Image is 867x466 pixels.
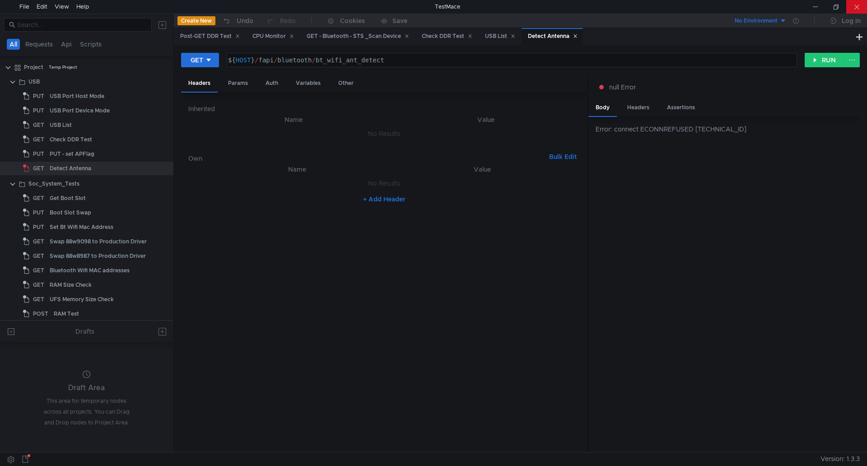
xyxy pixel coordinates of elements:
div: Auth [258,75,285,92]
span: null Error [609,82,636,92]
div: Swap 88w9098 to Production Driver [50,235,147,248]
span: PUT [33,220,44,234]
span: GET [33,133,44,146]
div: Detect Antenna [528,32,578,41]
div: USB [28,75,40,89]
span: GET [33,278,44,292]
div: Error: connect ECONNREFUSED [TECHNICAL_ID] [596,124,860,134]
span: GET [33,235,44,248]
div: Project [24,61,43,74]
nz-embed-empty: No Results [368,130,400,138]
button: No Environment [724,14,787,28]
div: Body [588,99,617,117]
button: RUN [805,53,845,67]
div: Assertions [660,99,702,116]
div: Drafts [75,326,94,337]
div: Save [392,18,407,24]
span: Version: 1.3.3 [820,452,860,466]
div: USB List [50,118,72,132]
div: Log In [842,15,861,26]
th: Name [203,164,391,175]
input: Search... [17,20,146,30]
div: USB Port Host Mode [50,89,104,103]
span: GET [33,118,44,132]
button: Scripts [77,39,104,50]
div: Set Bt Wifi Mac Address [50,220,113,234]
div: Get Boot Slot [50,191,86,205]
div: Params [221,75,255,92]
div: USB Port Device Mode [50,104,110,117]
div: Undo [237,15,253,26]
span: GET [33,249,44,263]
span: POST [33,307,48,321]
div: Other [331,75,361,92]
div: Headers [181,75,218,93]
button: All [7,39,20,50]
span: GET [33,162,44,175]
button: GET [181,53,219,67]
div: UFS Memory Size Check [50,293,114,306]
span: PUT [33,89,44,103]
th: Name [196,114,392,125]
button: Requests [23,39,56,50]
div: No Environment [735,17,778,25]
div: Temp Project [49,61,77,74]
div: PUT - set APFlag [50,147,94,161]
div: Check DDR Test [50,133,92,146]
div: Boot Slot Swap [50,206,91,219]
div: RAM Test [54,307,79,321]
button: Redo [260,14,302,28]
h6: Own [188,153,545,164]
span: GET [33,264,44,277]
span: GET [33,191,44,205]
span: GET [33,293,44,306]
h6: Inherited [188,103,580,114]
span: PUT [33,104,44,117]
div: Post-GET DDR Test [180,32,240,41]
div: Redo [280,15,296,26]
div: Headers [620,99,657,116]
nz-embed-empty: No Results [368,179,400,187]
button: + Add Header [359,194,409,205]
th: Value [391,164,573,175]
div: Detect Antenna [50,162,91,175]
div: Cookies [340,15,365,26]
div: Bluetooth Wifi MAC addresses [50,264,130,277]
button: Undo [215,14,260,28]
button: Create New [177,16,215,25]
button: Api [58,39,75,50]
div: GET - Bluetooth - STS _Scan Device [307,32,409,41]
div: USB List [485,32,515,41]
button: Bulk Edit [545,151,580,162]
div: Check DDR Test [422,32,472,41]
div: GET [191,55,203,65]
div: Variables [289,75,328,92]
div: Soc_System_Tests [28,177,79,191]
div: Swap 88w8987 to Production Driver [50,249,146,263]
div: CPU Monitor [252,32,294,41]
div: RAM Size Check [50,278,92,292]
th: Value [392,114,580,125]
span: PUT [33,147,44,161]
span: PUT [33,206,44,219]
